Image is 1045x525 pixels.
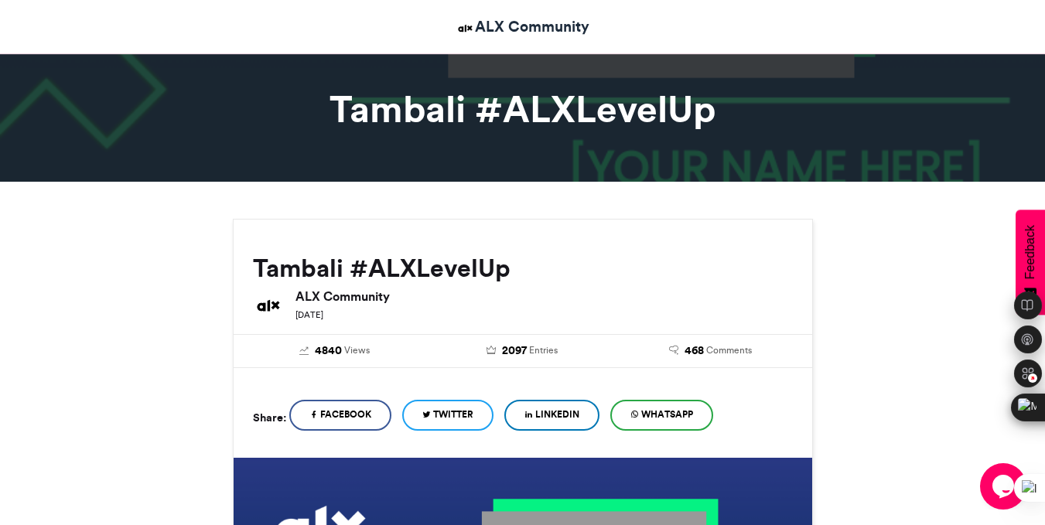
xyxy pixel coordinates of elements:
span: 468 [685,343,704,360]
span: Entries [529,343,558,357]
small: [DATE] [295,309,323,320]
span: Facebook [320,407,371,421]
h2: Tambali #ALXLevelUp [253,254,793,282]
a: 468 Comments [628,343,793,360]
span: Views [344,343,370,357]
span: Feedback [1023,225,1037,279]
span: WhatsApp [641,407,693,421]
a: Twitter [402,400,493,431]
h1: Tambali #ALXLevelUp [94,90,952,128]
span: Comments [706,343,752,357]
a: LinkedIn [504,400,599,431]
a: Facebook [289,400,391,431]
span: LinkedIn [535,407,579,421]
a: WhatsApp [610,400,713,431]
h5: Share: [253,407,286,428]
h6: ALX Community [295,290,793,302]
img: ALX Community [253,290,284,321]
a: 4840 Views [253,343,418,360]
img: ALX Community [456,19,475,38]
iframe: chat widget [980,463,1030,510]
span: 2097 [502,343,527,360]
a: 2097 Entries [440,343,605,360]
a: ALX Community [456,15,589,38]
button: Feedback - Show survey [1016,210,1045,315]
span: 4840 [315,343,342,360]
span: Twitter [433,407,473,421]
